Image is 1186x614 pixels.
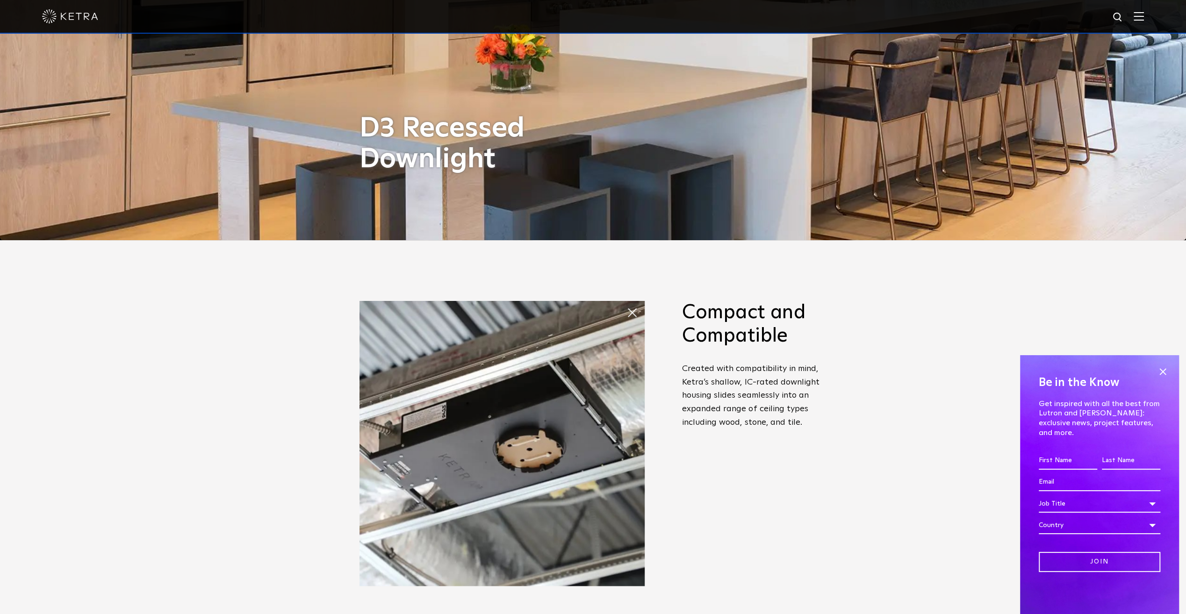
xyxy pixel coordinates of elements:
img: compact-and-copatible [359,301,645,586]
div: Job Title [1039,495,1160,513]
input: Last Name [1102,452,1160,470]
h2: Compact and Compatible [682,301,827,348]
h1: D3 Recessed Downlight [359,113,598,175]
h4: Be in the Know [1039,374,1160,392]
input: Join [1039,552,1160,572]
img: Hamburger%20Nav.svg [1134,12,1144,21]
img: search icon [1112,12,1124,23]
p: Created with compatibility in mind, Ketra’s shallow, IC-rated downlight housing slides seamlessly... [682,362,827,429]
p: Get inspired with all the best from Lutron and [PERSON_NAME]: exclusive news, project features, a... [1039,399,1160,438]
input: First Name [1039,452,1097,470]
img: ketra-logo-2019-white [42,9,98,23]
div: Country [1039,516,1160,534]
input: Email [1039,473,1160,491]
